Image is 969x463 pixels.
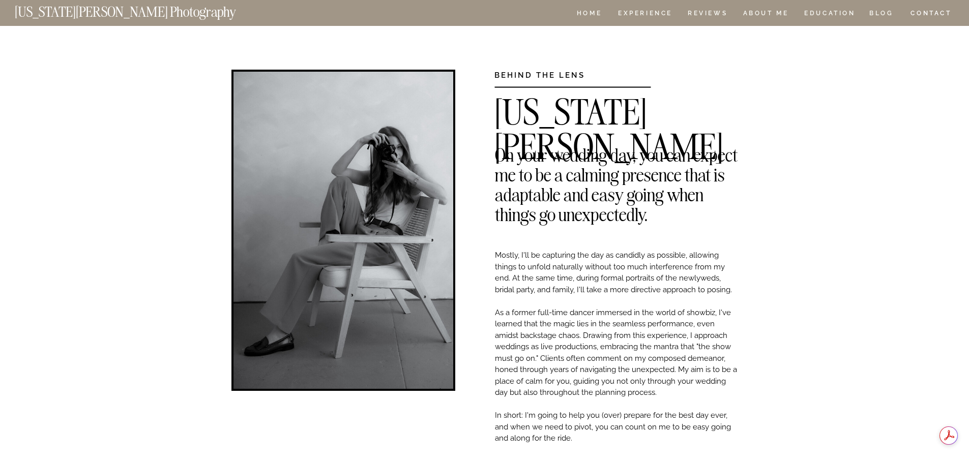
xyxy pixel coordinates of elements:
[575,10,604,19] a: HOME
[743,10,789,19] a: ABOUT ME
[495,145,738,160] h2: On your wedding day, you can expect me to be a calming presence that is adaptable and easy going ...
[803,10,857,19] a: EDUCATION
[494,95,738,110] h2: [US_STATE][PERSON_NAME]
[618,10,671,19] a: Experience
[910,8,952,19] a: CONTACT
[494,70,619,77] h3: BEHIND THE LENS
[15,5,270,14] a: [US_STATE][PERSON_NAME] Photography
[869,10,894,19] a: BLOG
[688,10,726,19] a: REVIEWS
